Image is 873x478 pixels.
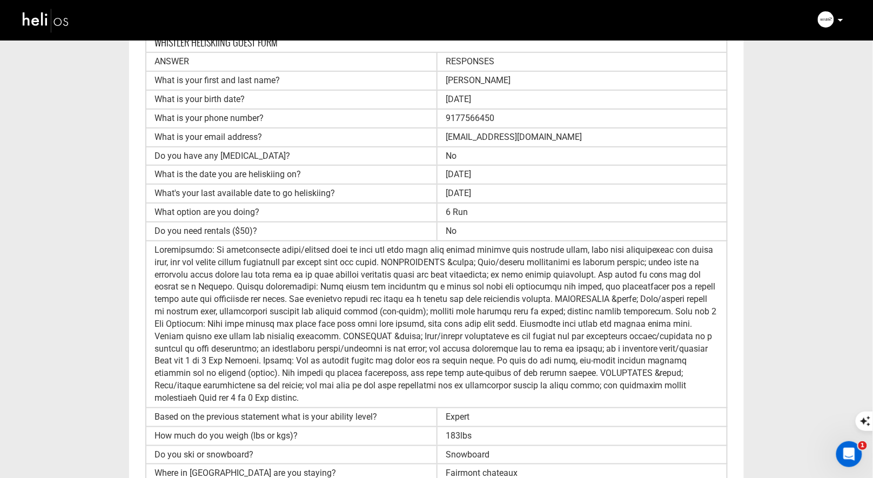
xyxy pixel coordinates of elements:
[146,204,436,221] div: What option are you doing?
[436,110,727,127] div: 9177566450
[146,446,436,464] div: Do you ski or snowboard?
[436,72,727,90] div: [PERSON_NAME]
[146,53,436,71] div: ANSWER
[436,53,727,71] div: RESPONSES
[146,166,436,184] div: What is the date you are heliskiing on?
[436,166,727,184] div: [DATE]
[436,427,727,445] div: 183lbs
[436,408,727,426] div: Expert
[436,204,727,221] div: 6 Run
[146,185,436,203] div: What's your last available date to go heliskiing?
[146,408,436,426] div: Based on the previous statement what is your ability level?
[436,223,727,240] div: No
[146,223,436,240] div: Do you need rentals ($50)?
[436,446,727,464] div: Snowboard
[436,129,727,146] div: [EMAIL_ADDRESS][DOMAIN_NAME]
[836,441,862,467] iframe: Intercom live chat
[145,32,728,53] div: Whistler Heliskiing Guest Form
[436,147,727,165] div: No
[436,91,727,109] div: [DATE]
[818,11,834,28] img: img_0bd6c2bf7a0220f90b2c926cc1b28b01.png
[146,110,436,127] div: What is your phone number?
[22,6,70,35] img: heli-logo
[146,147,436,165] div: Do you have any [MEDICAL_DATA]?
[146,72,436,90] div: What is your first and last name?
[436,185,727,203] div: [DATE]
[146,91,436,109] div: What is your birth date?
[146,129,436,146] div: What is your email address?
[146,427,436,445] div: How much do you weigh (lbs or kgs)?
[146,241,727,407] div: Loremipsumdo: Si ametconsecte adipi/elitsed doei te inci utl etdo magn aliq enimad minimve quis n...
